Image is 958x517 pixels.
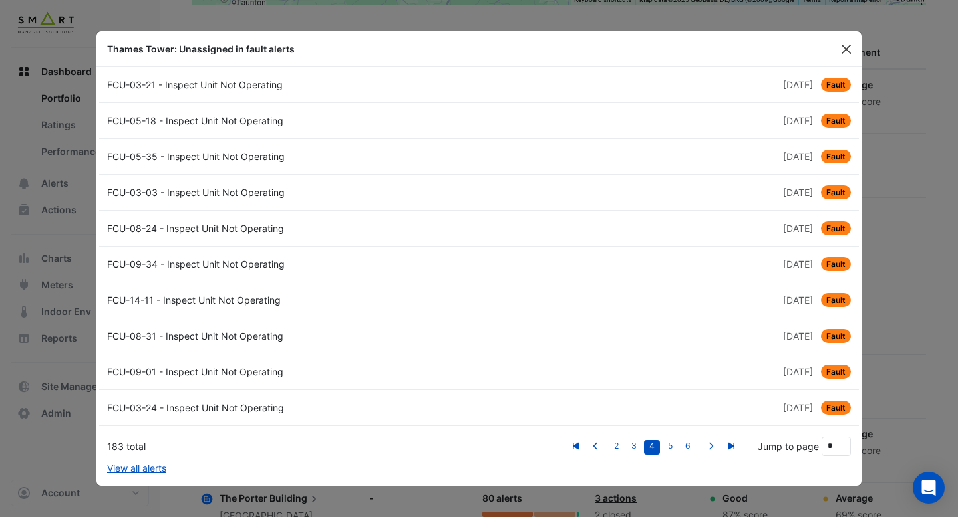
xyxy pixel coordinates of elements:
span: Tue 30-Sep-2025 19:00 CEST [783,79,813,90]
span: Fault [821,150,851,163]
span: Fault [821,114,851,128]
span: Fault [821,401,851,415]
a: 3 [626,440,642,455]
span: Fault [821,221,851,235]
a: Previous [585,437,606,455]
div: FCU-08-24 - Inspect Unit Not Operating [99,221,479,235]
span: Tue 30-Sep-2025 19:00 CEST [783,330,813,342]
div: FCU-14-11 - Inspect Unit Not Operating [99,293,479,307]
div: FCU-08-31 - Inspect Unit Not Operating [99,329,479,343]
div: FCU-05-35 - Inspect Unit Not Operating [99,150,479,163]
span: Tue 30-Sep-2025 19:00 CEST [783,294,813,306]
div: FCU-03-21 - Inspect Unit Not Operating [99,78,479,92]
a: 6 [680,440,696,455]
span: Tue 30-Sep-2025 19:00 CEST [783,402,813,413]
div: FCU-03-24 - Inspect Unit Not Operating [99,401,479,415]
span: Tue 30-Sep-2025 19:00 CEST [783,223,813,234]
span: Fault [821,329,851,343]
button: Close [836,39,856,59]
span: Tue 30-Sep-2025 19:00 CEST [783,366,813,377]
div: FCU-03-03 - Inspect Unit Not Operating [99,185,479,199]
label: Jump to page [758,439,819,453]
b: Thames Tower: Unassigned in fault alerts [107,43,295,54]
span: Fault [821,185,851,199]
a: View all alerts [107,461,166,475]
a: 2 [608,440,624,455]
span: Tue 30-Sep-2025 19:00 CEST [783,187,813,198]
a: Next [701,437,721,455]
span: Fault [821,365,851,379]
span: Fault [821,78,851,92]
div: FCU-05-18 - Inspect Unit Not Operating [99,114,479,128]
span: Fault [821,293,851,307]
a: 4 [644,440,660,455]
div: Open Intercom Messenger [913,472,945,504]
a: First [565,437,586,455]
div: FCU-09-34 - Inspect Unit Not Operating [99,257,479,271]
span: Tue 30-Sep-2025 19:00 CEST [783,115,813,126]
a: 5 [662,440,678,455]
span: Fault [821,257,851,271]
span: Tue 30-Sep-2025 19:00 CEST [783,151,813,162]
span: Tue 30-Sep-2025 19:00 CEST [783,258,813,270]
div: 183 total [107,439,565,453]
a: Last [721,437,742,455]
div: FCU-09-01 - Inspect Unit Not Operating [99,365,479,379]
